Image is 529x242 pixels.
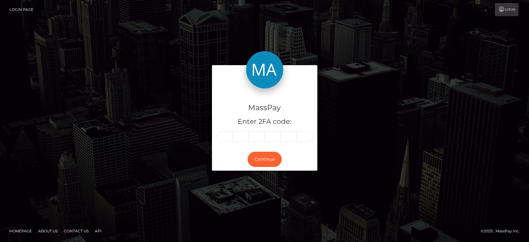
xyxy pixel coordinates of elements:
[246,51,283,88] img: MassPay
[7,226,34,236] a: Homepage
[10,3,33,16] a: Login Page
[217,102,313,113] h4: MassPay
[92,226,104,236] a: API
[61,226,91,236] a: Contact Us
[248,152,282,167] button: Continue
[36,226,60,236] a: About Us
[217,117,313,127] h5: Enter 2FA code:
[495,3,518,16] a: Login
[481,228,524,235] div: © 2025 , MassPay Inc.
